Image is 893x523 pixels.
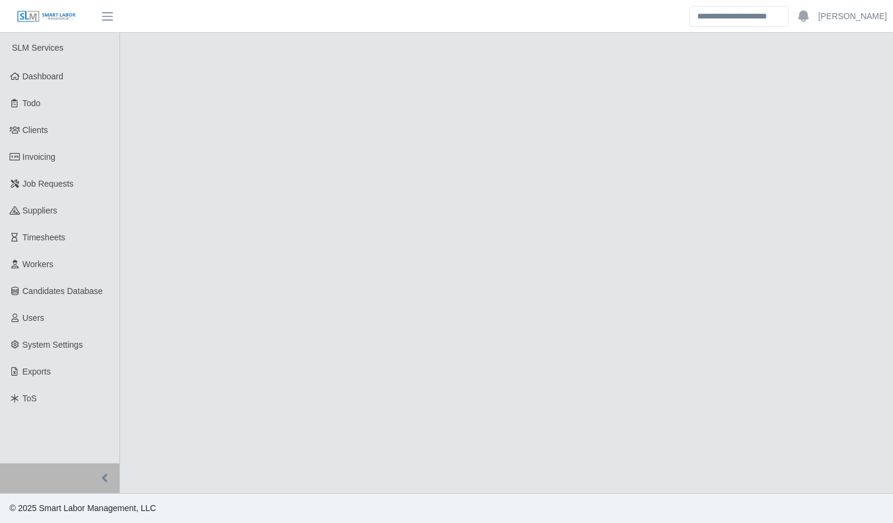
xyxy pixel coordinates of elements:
[23,233,66,242] span: Timesheets
[23,72,64,81] span: Dashboard
[23,340,83,349] span: System Settings
[23,367,51,376] span: Exports
[10,503,156,513] span: © 2025 Smart Labor Management, LLC
[23,394,37,403] span: ToS
[23,259,54,269] span: Workers
[23,125,48,135] span: Clients
[17,10,76,23] img: SLM Logo
[23,286,103,296] span: Candidates Database
[23,206,57,215] span: Suppliers
[689,6,789,27] input: Search
[23,179,74,188] span: Job Requests
[818,10,887,23] a: [PERSON_NAME]
[12,43,63,52] span: SLM Services
[23,152,56,162] span: Invoicing
[23,98,41,108] span: Todo
[23,313,45,323] span: Users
